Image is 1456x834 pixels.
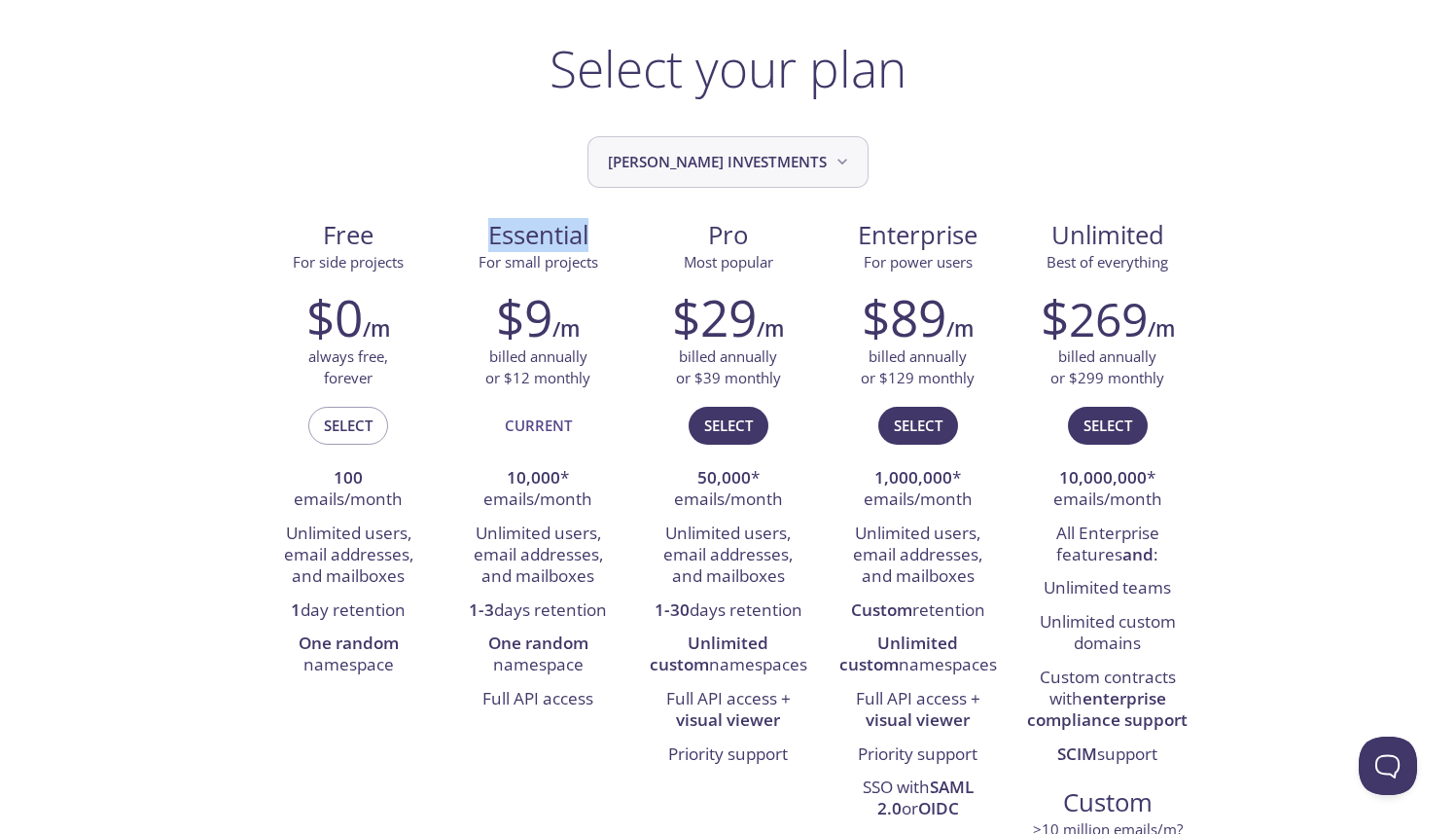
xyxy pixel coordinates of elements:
[655,598,690,621] strong: 1-30
[608,149,852,175] span: [PERSON_NAME] Investments
[874,466,952,489] strong: 1,000,000
[1069,287,1148,350] span: 269
[1027,687,1188,731] strong: enterprise compliance support
[1028,786,1187,819] span: Custom
[648,739,808,772] li: Priority support
[704,413,753,438] span: Select
[837,628,998,683] li: namespaces
[649,219,807,252] span: Pro
[496,288,552,346] h2: $9
[648,683,808,739] li: Full API access +
[837,462,998,518] li: * emails/month
[1051,218,1164,252] span: Unlimited
[676,708,780,731] strong: visual viewer
[861,346,975,388] p: billed annually or $129 monthly
[684,252,773,272] span: Most popular
[851,598,912,621] strong: Custom
[648,595,808,628] li: days retention
[485,346,590,388] p: billed annually or $12 monthly
[363,312,390,345] h6: /m
[838,219,997,252] span: Enterprise
[864,252,973,272] span: For power users
[306,288,363,346] h2: $0
[1359,737,1417,795] iframe: Help Scout Beacon - Open
[1059,466,1147,489] strong: 10,000,000
[458,518,619,595] li: Unlimited users, email addresses, and mailboxes
[672,288,757,346] h2: $29
[648,628,808,683] li: namespaces
[1122,543,1154,565] strong: and
[458,462,619,518] li: * emails/month
[479,252,598,272] span: For small projects
[1068,407,1148,444] button: Select
[757,312,784,345] h6: /m
[866,708,970,731] strong: visual viewer
[837,595,998,628] li: retention
[1027,739,1188,772] li: support
[837,518,998,595] li: Unlimited users, email addresses, and mailboxes
[648,518,808,595] li: Unlimited users, email addresses, and mailboxes
[293,252,404,272] span: For side projects
[837,739,998,772] li: Priority support
[946,312,974,345] h6: /m
[862,288,946,346] h2: $89
[458,683,619,716] li: Full API access
[334,466,363,489] strong: 100
[918,797,959,819] strong: OIDC
[469,598,494,621] strong: 1-3
[689,407,768,444] button: Select
[268,462,429,518] li: emails/month
[839,632,959,675] strong: Unlimited custom
[458,628,619,683] li: namespace
[894,413,942,438] span: Select
[650,632,769,675] strong: Unlimited custom
[1083,413,1132,438] span: Select
[324,413,373,438] span: Select
[878,407,958,444] button: Select
[268,595,429,628] li: day retention
[1041,288,1148,346] h2: $
[1050,346,1164,388] p: billed annually or $299 monthly
[587,136,869,188] button: Vega Investments
[268,518,429,595] li: Unlimited users, email addresses, and mailboxes
[268,628,429,683] li: namespace
[648,462,808,518] li: * emails/month
[299,632,399,654] strong: One random
[291,598,301,621] strong: 1
[308,407,388,444] button: Select
[697,466,751,489] strong: 50,000
[1027,518,1188,573] li: All Enterprise features :
[837,683,998,739] li: Full API access +
[308,346,388,388] p: always free, forever
[1027,606,1188,662] li: Unlimited custom domains
[269,219,428,252] span: Free
[1148,312,1175,345] h6: /m
[488,632,588,654] strong: One random
[676,346,781,388] p: billed annually or $39 monthly
[458,595,619,628] li: days retention
[550,39,906,97] h1: Select your plan
[1027,462,1188,518] li: * emails/month
[459,219,618,252] span: Essential
[1057,743,1097,765] strong: SCIM
[1027,572,1188,605] li: Unlimited teams
[552,312,580,345] h6: /m
[877,776,974,819] strong: SAML 2.0
[1047,252,1168,272] span: Best of everything
[837,772,998,827] li: SSO with or
[507,466,560,489] strong: 10,000
[1027,662,1188,739] li: Custom contracts with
